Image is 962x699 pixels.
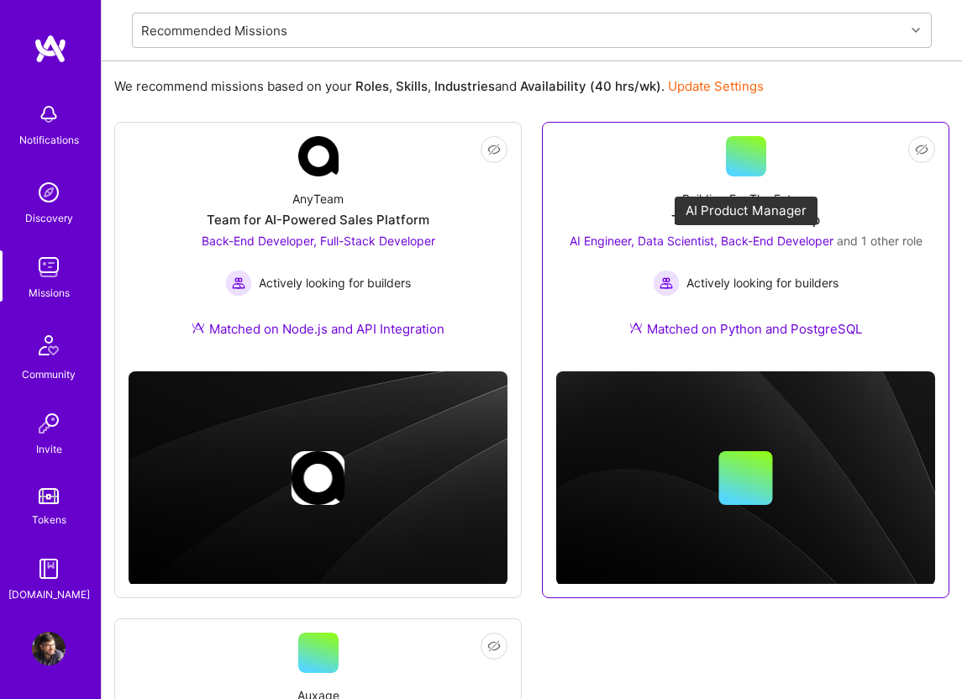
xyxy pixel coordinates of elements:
a: Company LogoAnyTeamTeam for AI-Powered Sales PlatformBack-End Developer, Full-Stack Developer Act... [129,136,507,358]
div: Notifications [19,131,79,149]
img: Actively looking for builders [225,270,252,297]
img: Community [29,325,69,365]
div: Invite [36,440,62,458]
div: AnyTeam [292,190,344,208]
img: Actively looking for builders [653,270,680,297]
img: cover [129,371,507,586]
div: Recommended Missions [141,22,287,39]
div: Discovery [25,209,73,227]
img: Ateam Purple Icon [629,321,643,334]
i: icon EyeClosed [487,639,501,653]
b: Industries [434,78,495,94]
div: Missions [29,284,70,302]
b: Roles [355,78,389,94]
div: Tokens [32,511,66,528]
img: Ateam Purple Icon [192,321,205,334]
span: and 1 other role [837,234,923,248]
a: Update Settings [668,78,764,94]
img: tokens [39,488,59,504]
span: AI Engineer, Data Scientist, Back-End Developer [570,234,833,248]
b: Skills [396,78,428,94]
img: bell [32,97,66,131]
img: teamwork [32,250,66,284]
img: cover [556,371,935,586]
div: Team for AI-Powered Sales Platform [207,211,429,229]
i: icon EyeClosed [915,143,928,156]
img: guide book [32,552,66,586]
img: Invite [32,407,66,440]
span: Actively looking for builders [686,274,838,292]
span: Actively looking for builders [259,274,411,292]
i: icon EyeClosed [487,143,501,156]
a: User Avatar [28,632,70,665]
img: User Avatar [32,632,66,665]
i: icon Chevron [912,26,920,34]
div: Community [22,365,76,383]
img: logo [34,34,67,64]
b: Availability (40 hrs/wk) [520,78,661,94]
p: We recommend missions based on your , , and . [114,77,764,95]
a: Building For The FutureTeam for a Tech StartupAI Engineer, Data Scientist, Back-End Developer and... [556,136,935,358]
img: discovery [32,176,66,209]
div: Building For The Future [682,190,809,208]
img: Company Logo [298,136,339,176]
img: Company logo [292,451,345,505]
div: Matched on Node.js and API Integration [192,320,444,338]
div: Team for a Tech Startup [671,211,820,229]
div: Matched on Python and PostgreSQL [629,320,862,338]
span: Back-End Developer, Full-Stack Developer [202,234,435,248]
div: [DOMAIN_NAME] [8,586,90,603]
